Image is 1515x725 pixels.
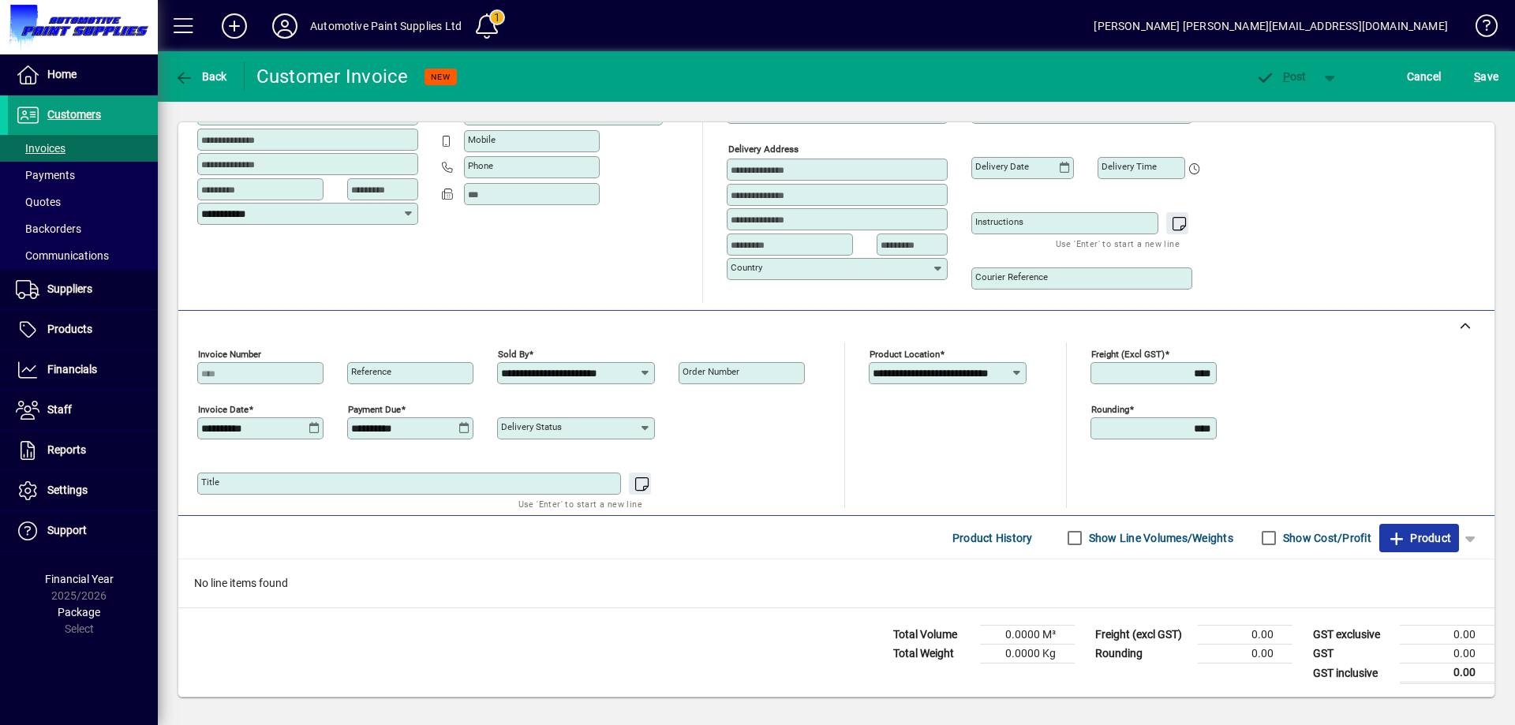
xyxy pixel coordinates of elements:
[683,366,739,377] mat-label: Order number
[1474,64,1498,89] span: ave
[501,421,562,432] mat-label: Delivery status
[256,64,409,89] div: Customer Invoice
[1280,530,1371,546] label: Show Cost/Profit
[8,55,158,95] a: Home
[8,310,158,349] a: Products
[946,524,1039,552] button: Product History
[468,160,493,171] mat-label: Phone
[16,249,109,262] span: Communications
[47,403,72,416] span: Staff
[468,134,496,145] mat-label: Mobile
[431,72,451,82] span: NEW
[16,142,65,155] span: Invoices
[8,215,158,242] a: Backorders
[8,350,158,390] a: Financials
[975,161,1029,172] mat-label: Delivery date
[1283,70,1290,83] span: P
[1387,525,1451,551] span: Product
[1091,349,1165,360] mat-label: Freight (excl GST)
[8,189,158,215] a: Quotes
[1255,70,1307,83] span: ost
[1305,645,1400,663] td: GST
[45,573,114,585] span: Financial Year
[885,645,980,663] td: Total Weight
[1091,404,1129,415] mat-label: Rounding
[980,626,1075,645] td: 0.0000 M³
[975,216,1023,227] mat-label: Instructions
[47,484,88,496] span: Settings
[1305,663,1400,683] td: GST inclusive
[1086,530,1233,546] label: Show Line Volumes/Weights
[8,511,158,551] a: Support
[870,349,940,360] mat-label: Product location
[1400,645,1494,663] td: 0.00
[174,70,227,83] span: Back
[178,559,1494,607] div: No line items found
[1087,626,1198,645] td: Freight (excl GST)
[498,349,529,360] mat-label: Sold by
[952,525,1033,551] span: Product History
[1470,62,1502,91] button: Save
[310,13,462,39] div: Automotive Paint Supplies Ltd
[1248,62,1315,91] button: Post
[198,404,249,415] mat-label: Invoice date
[8,135,158,162] a: Invoices
[8,431,158,470] a: Reports
[1056,234,1180,252] mat-hint: Use 'Enter' to start a new line
[348,404,401,415] mat-label: Payment due
[8,242,158,269] a: Communications
[47,363,97,376] span: Financials
[1407,64,1442,89] span: Cancel
[1198,626,1292,645] td: 0.00
[8,270,158,309] a: Suppliers
[158,62,245,91] app-page-header-button: Back
[16,169,75,181] span: Payments
[1198,645,1292,663] td: 0.00
[731,262,762,273] mat-label: Country
[1400,663,1494,683] td: 0.00
[1102,161,1157,172] mat-label: Delivery time
[209,12,260,40] button: Add
[170,62,231,91] button: Back
[1379,524,1459,552] button: Product
[1087,645,1198,663] td: Rounding
[47,443,86,456] span: Reports
[351,366,391,377] mat-label: Reference
[201,476,219,488] mat-label: Title
[47,282,92,295] span: Suppliers
[58,606,100,618] span: Package
[1094,13,1448,39] div: [PERSON_NAME] [PERSON_NAME][EMAIL_ADDRESS][DOMAIN_NAME]
[1403,62,1446,91] button: Cancel
[16,196,61,208] span: Quotes
[47,68,77,80] span: Home
[198,349,261,360] mat-label: Invoice number
[47,108,101,121] span: Customers
[885,626,980,645] td: Total Volume
[260,12,310,40] button: Profile
[1305,626,1400,645] td: GST exclusive
[518,495,642,513] mat-hint: Use 'Enter' to start a new line
[980,645,1075,663] td: 0.0000 Kg
[975,271,1048,282] mat-label: Courier Reference
[47,323,92,335] span: Products
[1464,3,1495,54] a: Knowledge Base
[47,524,87,536] span: Support
[8,162,158,189] a: Payments
[1400,626,1494,645] td: 0.00
[16,222,81,235] span: Backorders
[8,471,158,510] a: Settings
[8,391,158,430] a: Staff
[1474,70,1480,83] span: S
